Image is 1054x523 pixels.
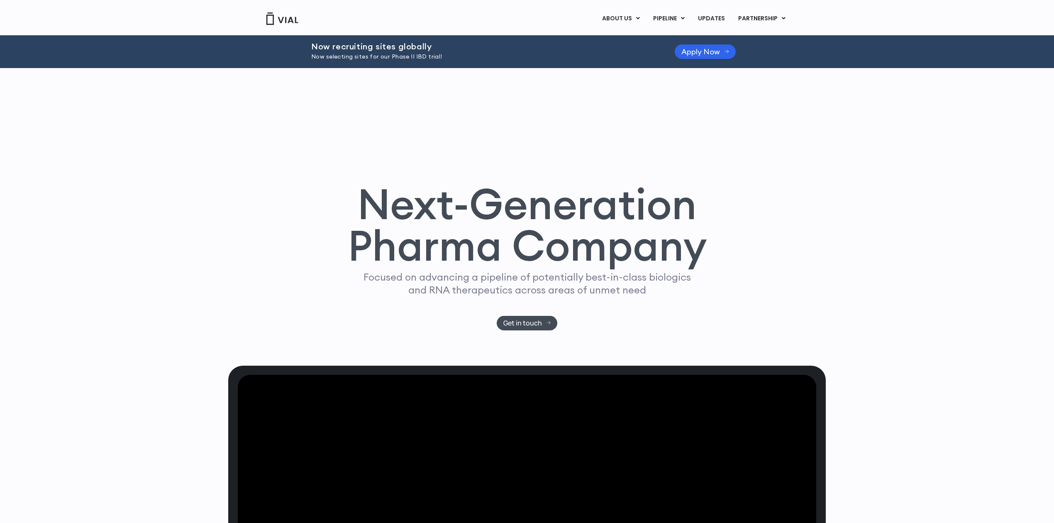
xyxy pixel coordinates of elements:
[675,44,736,59] a: Apply Now
[595,12,646,26] a: ABOUT USMenu Toggle
[311,42,654,51] h2: Now recruiting sites globally
[732,12,792,26] a: PARTNERSHIPMenu Toggle
[503,320,542,326] span: Get in touch
[691,12,731,26] a: UPDATES
[360,271,694,296] p: Focused on advancing a pipeline of potentially best-in-class biologics and RNA therapeutics acros...
[647,12,691,26] a: PIPELINEMenu Toggle
[497,316,558,330] a: Get in touch
[311,52,654,61] p: Now selecting sites for our Phase II IBD trial!
[266,12,299,25] img: Vial Logo
[681,49,720,55] span: Apply Now
[347,183,707,267] h1: Next-Generation Pharma Company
